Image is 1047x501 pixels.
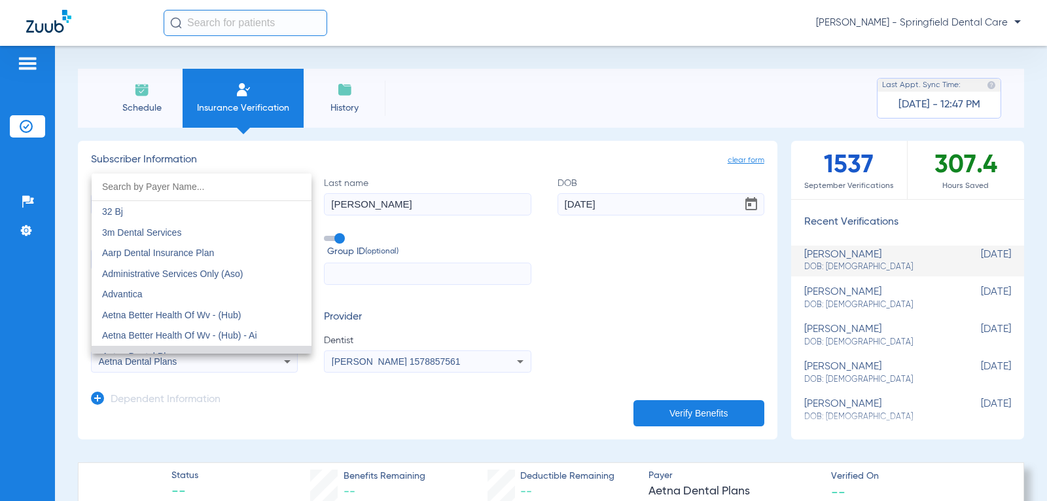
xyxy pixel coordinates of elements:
[102,310,241,320] span: Aetna Better Health Of Wv - (Hub)
[102,206,123,217] span: 32 Bj
[102,351,181,362] span: Aetna Dental Plans
[102,330,257,341] span: Aetna Better Health Of Wv - (Hub) - Ai
[102,227,181,238] span: 3m Dental Services
[92,174,311,200] input: dropdown search
[102,248,214,258] span: Aarp Dental Insurance Plan
[102,289,142,299] span: Advantica
[102,269,243,279] span: Administrative Services Only (Aso)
